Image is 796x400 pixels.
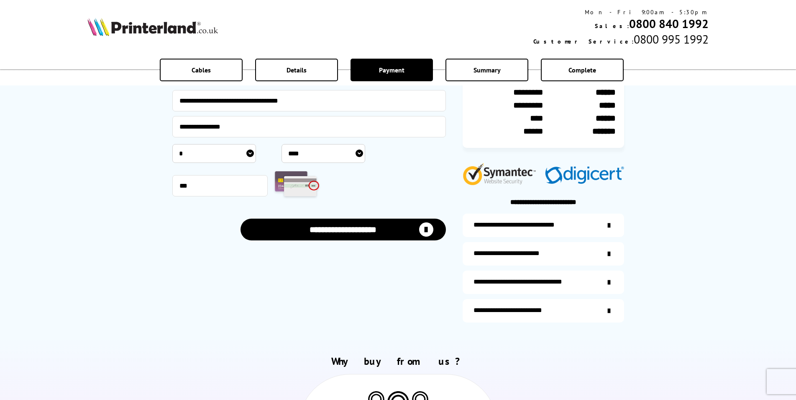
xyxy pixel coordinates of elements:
span: Customer Service: [533,38,634,45]
span: Summary [474,66,501,74]
span: 0800 995 1992 [634,31,709,47]
span: Sales: [595,22,629,30]
a: 0800 840 1992 [629,16,709,31]
span: Complete [568,66,596,74]
a: secure-website [463,299,624,323]
span: Details [287,66,307,74]
img: Printerland Logo [87,18,218,36]
a: additional-ink [463,214,624,237]
a: items-arrive [463,242,624,266]
h2: Why buy from us? [87,355,709,368]
div: Mon - Fri 9:00am - 5:30pm [533,8,709,16]
span: Payment [379,66,404,74]
a: additional-cables [463,271,624,294]
span: Cables [192,66,211,74]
